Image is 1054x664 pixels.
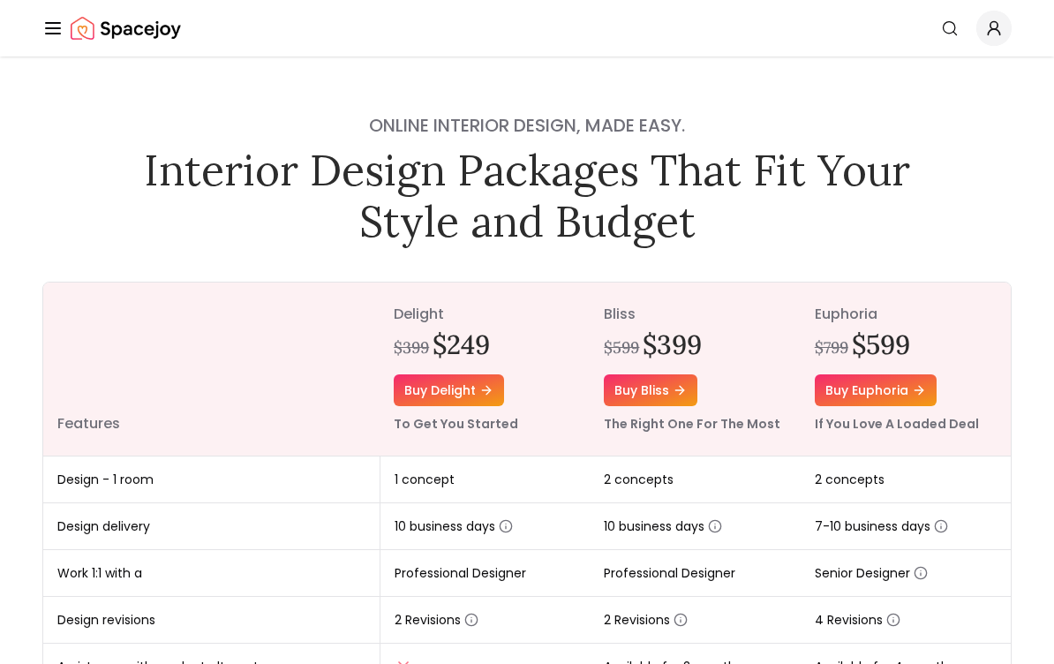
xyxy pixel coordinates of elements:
[815,517,948,535] span: 7-10 business days
[395,564,526,582] span: Professional Designer
[815,415,979,433] small: If You Love A Loaded Deal
[43,597,380,644] td: Design revisions
[132,113,922,138] h4: Online interior design, made easy.
[604,374,697,406] a: Buy bliss
[395,471,455,488] span: 1 concept
[43,456,380,503] td: Design - 1 room
[395,517,513,535] span: 10 business days
[815,336,848,360] div: $799
[71,11,181,46] a: Spacejoy
[604,415,780,433] small: The Right One For The Most
[43,283,380,456] th: Features
[604,336,639,360] div: $599
[815,304,997,325] p: euphoria
[815,564,928,582] span: Senior Designer
[815,374,937,406] a: Buy euphoria
[815,611,900,629] span: 4 Revisions
[604,564,735,582] span: Professional Designer
[643,328,702,360] h2: $399
[71,11,181,46] img: Spacejoy Logo
[815,471,885,488] span: 2 concepts
[852,328,910,360] h2: $599
[43,550,380,597] td: Work 1:1 with a
[394,336,429,360] div: $399
[604,471,674,488] span: 2 concepts
[394,415,518,433] small: To Get You Started
[433,328,490,360] h2: $249
[604,304,786,325] p: bliss
[604,611,688,629] span: 2 Revisions
[394,304,576,325] p: delight
[43,503,380,550] td: Design delivery
[394,374,504,406] a: Buy delight
[604,517,722,535] span: 10 business days
[395,611,478,629] span: 2 Revisions
[132,145,922,246] h1: Interior Design Packages That Fit Your Style and Budget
